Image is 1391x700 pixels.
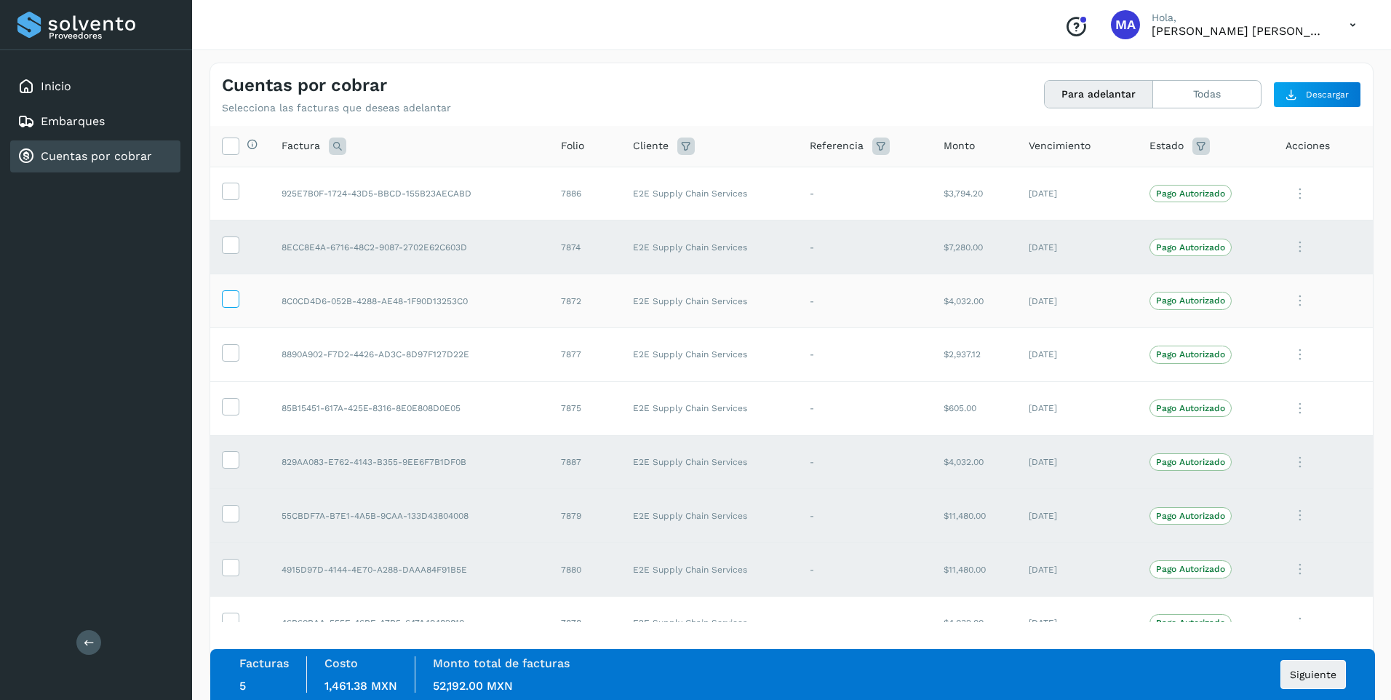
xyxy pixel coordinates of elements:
p: Pago Autorizado [1156,188,1225,199]
td: E2E Supply Chain Services [621,543,799,597]
p: Pago Autorizado [1156,618,1225,628]
button: Descargar [1273,81,1361,108]
p: Pago Autorizado [1156,295,1225,306]
td: $4,032.00 [932,596,1017,650]
td: - [798,435,931,489]
span: Factura [282,138,320,154]
p: Pago Autorizado [1156,564,1225,574]
td: 7886 [549,167,621,220]
td: E2E Supply Chain Services [621,435,799,489]
td: E2E Supply Chain Services [621,220,799,274]
p: Pago Autorizado [1156,403,1225,413]
td: 8C0CD4D6-052B-4288-AE48-1F90D13253C0 [270,274,549,328]
td: - [798,327,931,381]
span: Monto [944,138,975,154]
td: E2E Supply Chain Services [621,274,799,328]
p: Pago Autorizado [1156,457,1225,467]
td: E2E Supply Chain Services [621,381,799,435]
td: 7877 [549,327,621,381]
span: 1,461.38 MXN [324,679,397,693]
td: 7887 [549,435,621,489]
div: Inicio [10,71,180,103]
td: $11,480.00 [932,489,1017,543]
div: Cuentas por cobrar [10,140,180,172]
td: $3,794.20 [932,167,1017,220]
p: Proveedores [49,31,175,41]
td: [DATE] [1017,381,1138,435]
p: MIGUEL ANGEL HERRERA BATRES [1152,24,1326,38]
td: 925E7B0F-1724-43D5-BBCD-155B23AECABD [270,167,549,220]
td: E2E Supply Chain Services [621,596,799,650]
h4: Cuentas por cobrar [222,75,387,96]
td: 4915D97D-4144-4E70-A288-DAAA84F91B5E [270,543,549,597]
td: 46B60BAA-555E-46BE-A7B5-647A49482810 [270,596,549,650]
td: - [798,543,931,597]
td: - [798,220,931,274]
a: Cuentas por cobrar [41,149,152,163]
span: Acciones [1286,138,1330,154]
td: $605.00 [932,381,1017,435]
td: [DATE] [1017,220,1138,274]
button: Todas [1153,81,1261,108]
span: 5 [239,679,246,693]
td: 7880 [549,543,621,597]
td: E2E Supply Chain Services [621,167,799,220]
span: 52,192.00 MXN [433,679,513,693]
span: Folio [561,138,584,154]
button: Para adelantar [1045,81,1153,108]
label: Costo [324,656,358,670]
p: Pago Autorizado [1156,349,1225,359]
p: Pago Autorizado [1156,242,1225,252]
span: Vencimiento [1029,138,1091,154]
div: Embarques [10,106,180,138]
td: [DATE] [1017,435,1138,489]
td: $4,032.00 [932,435,1017,489]
td: [DATE] [1017,274,1138,328]
td: - [798,274,931,328]
td: 7874 [549,220,621,274]
button: Siguiente [1280,660,1346,689]
td: [DATE] [1017,327,1138,381]
td: 8890A902-F7D2-4426-AD3C-8D97F127D22E [270,327,549,381]
p: Pago Autorizado [1156,511,1225,521]
td: E2E Supply Chain Services [621,489,799,543]
td: 85B15451-617A-425E-8316-8E0E808D0E05 [270,381,549,435]
td: 7872 [549,274,621,328]
label: Facturas [239,656,289,670]
td: $11,480.00 [932,543,1017,597]
span: Siguiente [1290,669,1336,680]
td: [DATE] [1017,596,1138,650]
td: [DATE] [1017,167,1138,220]
td: 8ECC8E4A-6716-48C2-9087-2702E62C603D [270,220,549,274]
td: 829AA083-E762-4143-B355-9EE6F7B1DF0B [270,435,549,489]
td: - [798,167,931,220]
td: [DATE] [1017,489,1138,543]
td: - [798,381,931,435]
label: Monto total de facturas [433,656,570,670]
span: Cliente [633,138,669,154]
a: Inicio [41,79,71,93]
p: Hola, [1152,12,1326,24]
span: Descargar [1306,88,1349,101]
td: 7879 [549,489,621,543]
td: 55CBDF7A-B7E1-4A5B-9CAA-133D43804008 [270,489,549,543]
p: Selecciona las facturas que deseas adelantar [222,102,451,114]
span: Referencia [810,138,864,154]
td: - [798,489,931,543]
td: $4,032.00 [932,274,1017,328]
td: 7878 [549,596,621,650]
td: 7875 [549,381,621,435]
td: $7,280.00 [932,220,1017,274]
a: Embarques [41,114,105,128]
td: $2,937.12 [932,327,1017,381]
span: Estado [1149,138,1184,154]
td: - [798,596,931,650]
td: [DATE] [1017,543,1138,597]
td: E2E Supply Chain Services [621,327,799,381]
